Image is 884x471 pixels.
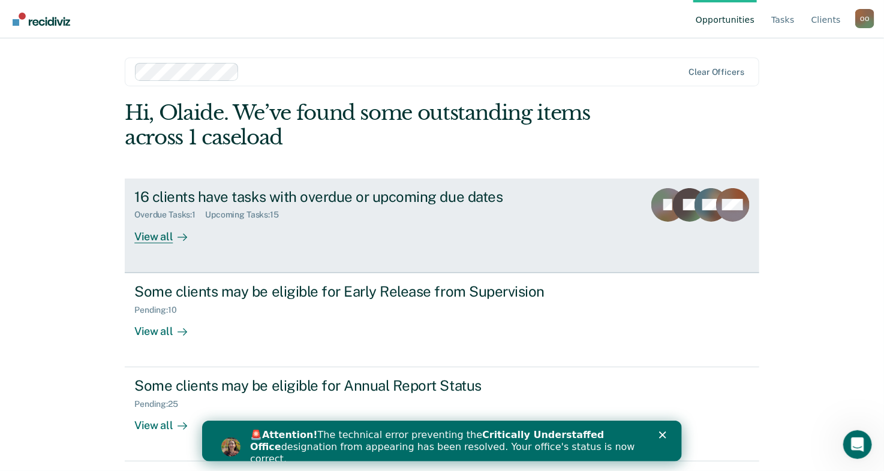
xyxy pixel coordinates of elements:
[48,8,402,32] b: Critically Understaffed Office
[457,11,469,18] div: Close
[125,367,759,461] a: Some clients may be eligible for Annual Report StatusPending:25View all
[13,13,70,26] img: Recidiviz
[134,399,188,409] div: Pending : 25
[855,9,874,28] div: O O
[134,283,555,300] div: Some clients may be eligible for Early Release from Supervision
[843,430,872,459] iframe: Intercom live chat
[205,210,288,220] div: Upcoming Tasks : 15
[134,377,555,394] div: Some clients may be eligible for Annual Report Status
[60,8,116,20] b: Attention!
[689,67,744,77] div: Clear officers
[855,9,874,28] button: Profile dropdown button
[125,273,759,367] a: Some clients may be eligible for Early Release from SupervisionPending:10View all
[134,409,202,433] div: View all
[134,305,187,315] div: Pending : 10
[134,220,202,243] div: View all
[48,8,441,44] div: 🚨 The technical error preventing the designation from appearing has been resolved. Your office's ...
[134,210,205,220] div: Overdue Tasks : 1
[134,315,202,338] div: View all
[202,421,682,461] iframe: Intercom live chat banner
[125,101,632,150] div: Hi, Olaide. We’ve found some outstanding items across 1 caseload
[125,179,759,273] a: 16 clients have tasks with overdue or upcoming due datesOverdue Tasks:1Upcoming Tasks:15View all
[134,188,555,206] div: 16 clients have tasks with overdue or upcoming due dates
